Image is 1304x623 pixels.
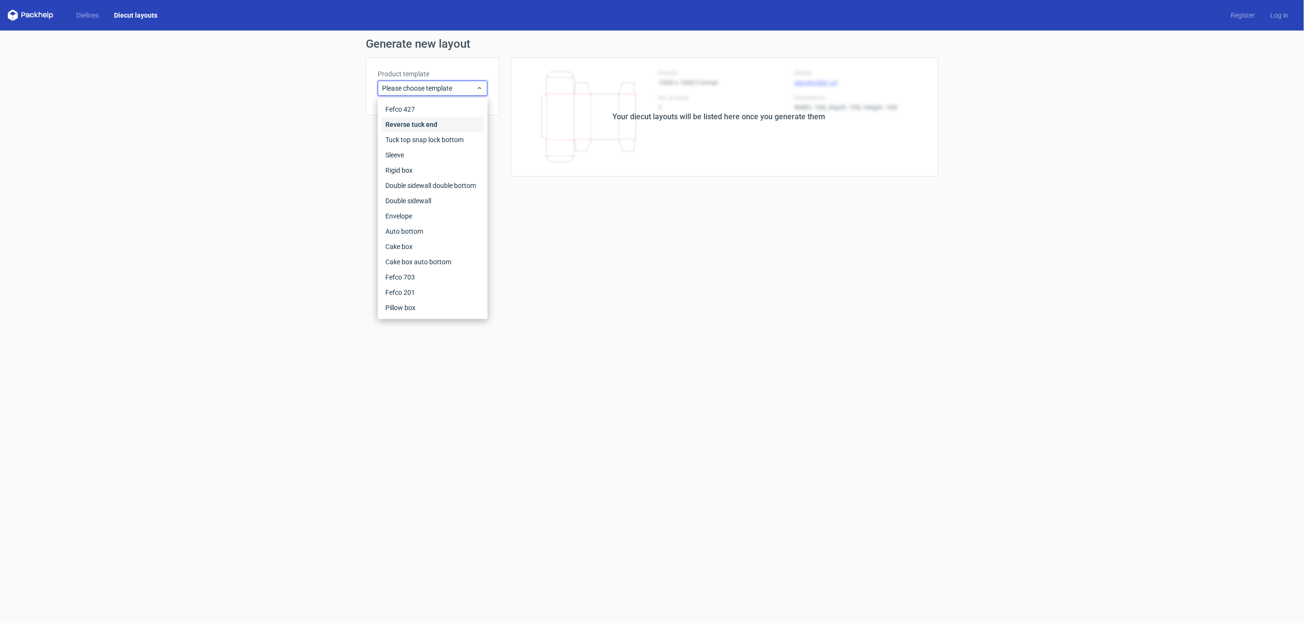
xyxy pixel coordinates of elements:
div: Rigid box [382,163,484,178]
div: Fefco 201 [382,285,484,300]
a: Register [1223,10,1263,20]
div: Reverse tuck end [382,117,484,132]
div: Envelope [382,208,484,224]
div: Pillow box [382,300,484,315]
div: Cake box [382,239,484,254]
div: Double sidewall double bottom [382,178,484,193]
div: Cake box auto bottom [382,254,484,270]
div: Your diecut layouts will be listed here once you generate them [612,111,825,123]
div: Tuck top snap lock bottom [382,132,484,147]
div: Sleeve [382,147,484,163]
label: Product template [378,69,487,79]
div: Fefco 427 [382,102,484,117]
div: Double sidewall [382,193,484,208]
a: Log in [1263,10,1296,20]
a: Diecut layouts [106,10,165,20]
h1: Generate new layout [366,38,938,50]
div: Auto bottom [382,224,484,239]
a: Dielines [69,10,106,20]
div: Fefco 703 [382,270,484,285]
span: Please choose template [382,83,476,93]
